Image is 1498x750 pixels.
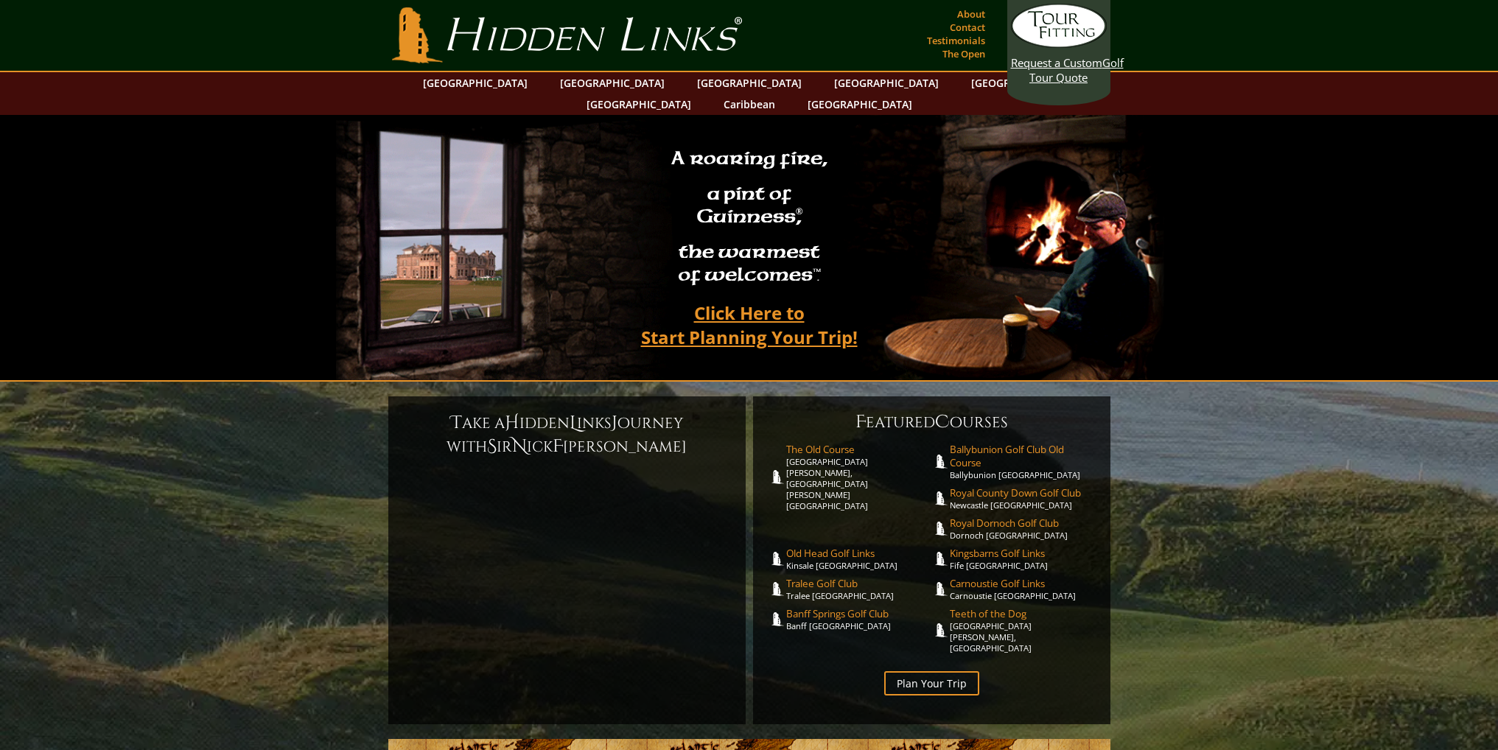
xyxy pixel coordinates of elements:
a: [GEOGRAPHIC_DATA] [690,72,809,94]
a: Plan Your Trip [884,671,979,695]
span: Royal Dornoch Golf Club [950,516,1096,530]
span: C [935,410,950,434]
span: Teeth of the Dog [950,607,1096,620]
h2: A roaring fire, a pint of Guinness , the warmest of welcomes™. [662,141,837,295]
span: H [505,411,519,435]
a: [GEOGRAPHIC_DATA] [553,72,672,94]
span: F [553,435,563,458]
a: [GEOGRAPHIC_DATA] [800,94,920,115]
a: Teeth of the Dog[GEOGRAPHIC_DATA][PERSON_NAME], [GEOGRAPHIC_DATA] [950,607,1096,653]
span: Kingsbarns Golf Links [950,547,1096,560]
span: Old Head Golf Links [786,547,932,560]
a: About [953,4,989,24]
span: Tralee Golf Club [786,577,932,590]
span: L [570,411,577,435]
a: [GEOGRAPHIC_DATA] [964,72,1083,94]
span: Carnoustie Golf Links [950,577,1096,590]
a: Royal Dornoch Golf ClubDornoch [GEOGRAPHIC_DATA] [950,516,1096,541]
span: Request a Custom [1011,55,1102,70]
span: S [487,435,497,458]
a: The Open [939,43,989,64]
a: Royal County Down Golf ClubNewcastle [GEOGRAPHIC_DATA] [950,486,1096,511]
a: The Old Course[GEOGRAPHIC_DATA][PERSON_NAME], [GEOGRAPHIC_DATA][PERSON_NAME] [GEOGRAPHIC_DATA] [786,443,932,511]
span: Royal County Down Golf Club [950,486,1096,500]
a: Click Here toStart Planning Your Trip! [626,295,872,354]
h6: eatured ourses [768,410,1096,434]
a: [GEOGRAPHIC_DATA] [416,72,535,94]
a: Carnoustie Golf LinksCarnoustie [GEOGRAPHIC_DATA] [950,577,1096,601]
a: Old Head Golf LinksKinsale [GEOGRAPHIC_DATA] [786,547,932,571]
span: Ballybunion Golf Club Old Course [950,443,1096,469]
span: J [612,411,617,435]
a: Request a CustomGolf Tour Quote [1011,4,1107,85]
a: Banff Springs Golf ClubBanff [GEOGRAPHIC_DATA] [786,607,932,631]
a: Testimonials [923,30,989,51]
a: Tralee Golf ClubTralee [GEOGRAPHIC_DATA] [786,577,932,601]
a: Caribbean [716,94,783,115]
span: Banff Springs Golf Club [786,607,932,620]
a: Ballybunion Golf Club Old CourseBallybunion [GEOGRAPHIC_DATA] [950,443,1096,480]
a: Kingsbarns Golf LinksFife [GEOGRAPHIC_DATA] [950,547,1096,571]
span: T [451,411,462,435]
span: N [512,435,527,458]
a: Contact [946,17,989,38]
h6: ake a idden inks ourney with ir ick [PERSON_NAME] [403,411,731,458]
span: The Old Course [786,443,932,456]
a: [GEOGRAPHIC_DATA] [827,72,946,94]
span: F [855,410,866,434]
a: [GEOGRAPHIC_DATA] [579,94,699,115]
